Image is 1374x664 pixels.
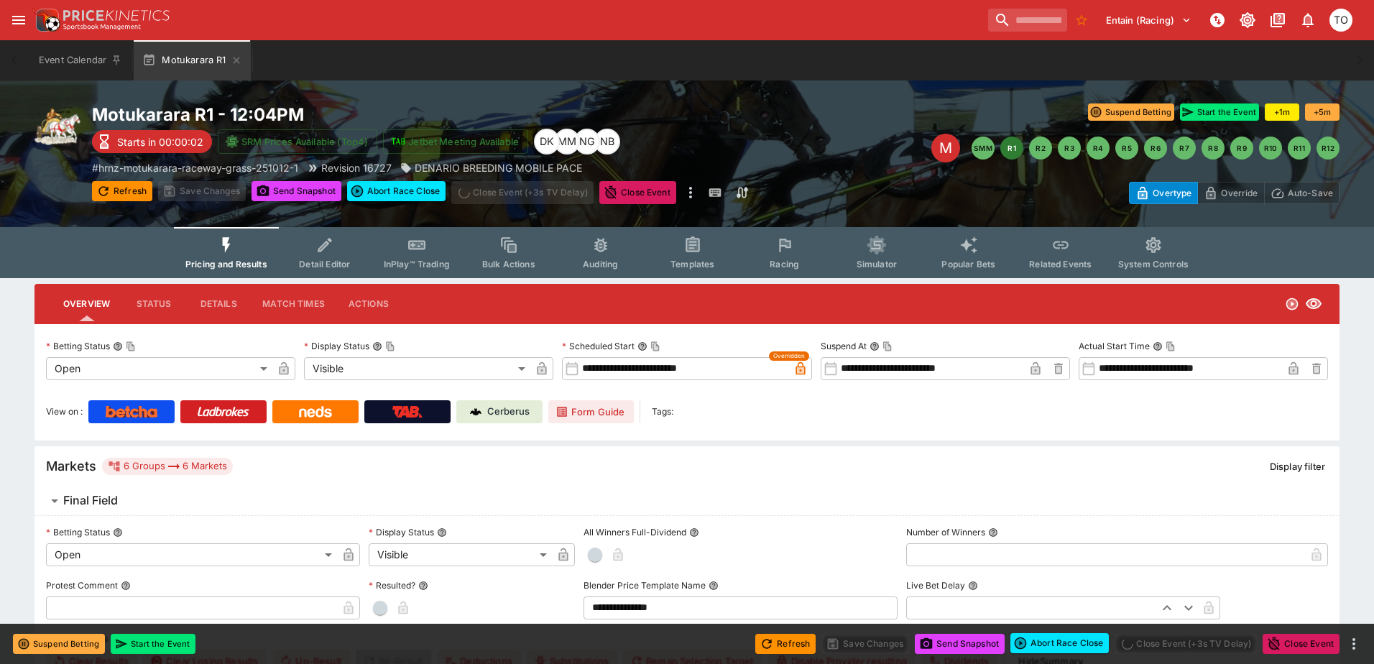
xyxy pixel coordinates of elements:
div: split button [347,181,446,201]
label: Tags: [652,400,673,423]
button: Override [1197,182,1264,204]
p: All Winners Full-Dividend [584,526,686,538]
p: DENARIO BREEDING MOBILE PACE [415,160,582,175]
p: Betting Status [46,340,110,352]
span: Bulk Actions [482,259,535,269]
img: Betcha [106,406,157,418]
button: Send Snapshot [252,181,341,201]
button: R6 [1144,137,1167,160]
div: DENARIO BREEDING MOBILE PACE [400,160,582,175]
button: Scheduled StartCopy To Clipboard [637,341,647,351]
button: Notifications [1295,7,1321,33]
span: Overridden [773,351,805,361]
button: Documentation [1265,7,1291,33]
button: SMM [972,137,995,160]
div: Dabin Kim [534,129,560,155]
img: TabNZ [392,406,423,418]
button: Copy To Clipboard [126,341,136,351]
p: Number of Winners [906,526,985,538]
p: Cerberus [487,405,530,419]
button: Toggle light/dark mode [1235,7,1260,33]
p: Auto-Save [1288,185,1333,200]
img: harness_racing.png [34,103,80,149]
button: R11 [1288,137,1311,160]
button: Abort Race Close [347,181,446,201]
button: Suspend Betting [13,634,105,654]
button: R1 [1000,137,1023,160]
button: Blender Price Template Name [709,581,719,591]
img: jetbet-logo.svg [391,134,405,149]
p: Protest Comment [46,579,118,591]
div: Event type filters [174,227,1200,278]
img: Sportsbook Management [63,24,141,30]
button: NOT Connected to PK [1204,7,1230,33]
div: Thomas OConnor [1329,9,1352,32]
button: Details [186,287,251,321]
button: Final Field [34,487,1340,515]
button: Select Tenant [1097,9,1200,32]
button: open drawer [6,7,32,33]
p: Blender Price Template Name [584,579,706,591]
button: Motukarara R1 [134,40,250,80]
button: SRM Prices Available (Top4) [218,129,377,154]
button: R10 [1259,137,1282,160]
p: Copy To Clipboard [92,160,298,175]
p: Revision 16727 [321,160,392,175]
button: +1m [1265,103,1299,121]
nav: pagination navigation [972,137,1340,160]
button: Jetbet Meeting Available [383,129,528,154]
div: Visible [369,543,552,566]
p: Overtype [1153,185,1191,200]
button: Close Event [599,181,676,204]
img: Ladbrokes [197,406,249,418]
button: Number of Winners [988,527,998,538]
button: Thomas OConnor [1325,4,1357,36]
button: Resulted? [418,581,428,591]
button: R3 [1058,137,1081,160]
p: Display Status [369,526,434,538]
button: No Bookmarks [1070,9,1093,32]
div: 6 Groups 6 Markets [108,458,227,475]
span: Detail Editor [299,259,350,269]
button: Start the Event [1180,103,1259,121]
img: PriceKinetics [63,10,170,21]
img: Neds [299,406,331,418]
button: more [1345,635,1363,653]
div: Open [46,543,337,566]
a: Cerberus [456,400,543,423]
div: Open [46,357,272,380]
button: Copy To Clipboard [385,341,395,351]
div: split button [1010,633,1109,653]
button: Display StatusCopy To Clipboard [372,341,382,351]
button: Actual Start TimeCopy To Clipboard [1153,341,1163,351]
button: more [682,181,699,204]
p: Betting Status [46,526,110,538]
button: Actions [336,287,401,321]
p: Display Status [304,340,369,352]
button: Suspend Betting [1088,103,1174,121]
p: Override [1221,185,1258,200]
button: Betting StatusCopy To Clipboard [113,341,123,351]
button: Copy To Clipboard [650,341,660,351]
button: R12 [1317,137,1340,160]
h5: Markets [46,458,96,474]
button: Event Calendar [30,40,131,80]
input: search [988,9,1067,32]
span: Simulator [857,259,897,269]
button: Match Times [251,287,336,321]
img: PriceKinetics Logo [32,6,60,34]
h2: Copy To Clipboard [92,103,716,126]
button: Refresh [755,634,816,654]
button: Start the Event [111,634,195,654]
span: Related Events [1029,259,1092,269]
button: All Winners Full-Dividend [689,527,699,538]
span: Auditing [583,259,618,269]
label: View on : [46,400,83,423]
button: Overview [52,287,121,321]
button: R7 [1173,137,1196,160]
button: Protest Comment [121,581,131,591]
div: Start From [1129,182,1340,204]
h6: Final Field [63,493,118,508]
button: R2 [1029,137,1052,160]
button: Close Event [1263,634,1340,654]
